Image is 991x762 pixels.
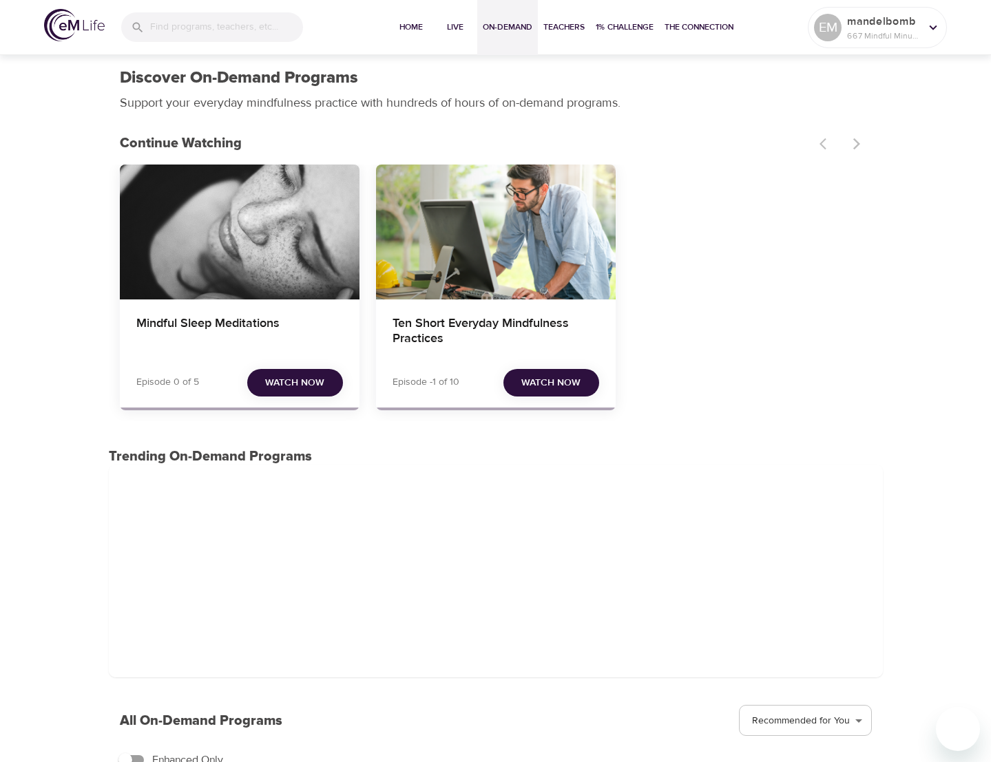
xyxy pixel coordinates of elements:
input: Find programs, teachers, etc... [150,12,303,42]
h4: Mindful Sleep Meditations [136,316,343,349]
p: Episode -1 of 10 [393,375,459,390]
span: Watch Now [265,374,324,392]
span: The Connection [665,20,733,34]
span: 1% Challenge [596,20,654,34]
p: Episode 0 of 5 [136,375,199,390]
span: Home [395,20,428,34]
span: Teachers [543,20,585,34]
p: Support your everyday mindfulness practice with hundreds of hours of on-demand programs. [120,94,636,112]
button: Watch Now [503,369,599,397]
button: Watch Now [247,369,343,397]
button: Mindful Sleep Meditations [120,165,359,299]
span: Live [439,20,472,34]
span: On-Demand [483,20,532,34]
h3: Trending On-Demand Programs [109,449,883,465]
p: All On-Demand Programs [120,710,282,731]
p: 667 Mindful Minutes [847,30,920,42]
img: logo [44,9,105,41]
h1: Discover On-Demand Programs [120,68,358,88]
button: Ten Short Everyday Mindfulness Practices [376,165,616,299]
h3: Continue Watching [120,136,811,151]
h4: Ten Short Everyday Mindfulness Practices [393,316,599,349]
div: EM [814,14,842,41]
iframe: Button to launch messaging window [936,707,980,751]
span: Watch Now [521,374,581,392]
p: mandelbomb [847,13,920,30]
